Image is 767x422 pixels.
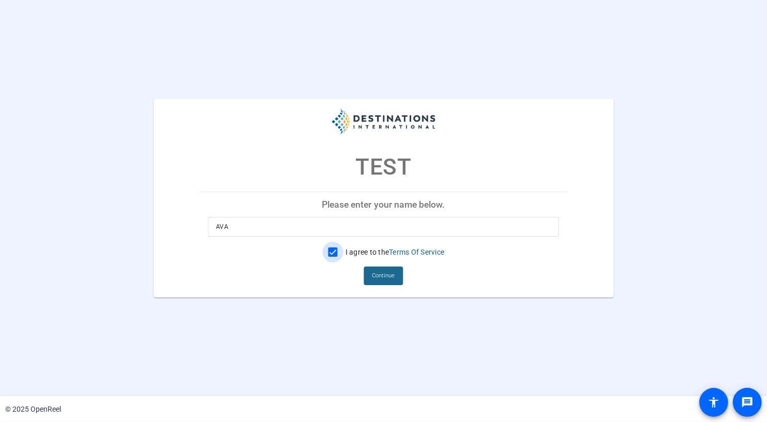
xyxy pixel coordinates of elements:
a: Terms Of Service [389,248,444,256]
label: I agree to the [343,247,445,257]
mat-icon: message [741,396,754,409]
img: company-logo [332,109,435,134]
span: Continue [372,268,395,284]
button: Continue [364,267,403,285]
input: Enter your name [216,221,551,233]
p: Please enter your name below. [199,192,568,217]
mat-icon: accessibility [708,396,720,409]
div: © 2025 OpenReel [5,404,61,415]
p: TEST [355,150,411,184]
